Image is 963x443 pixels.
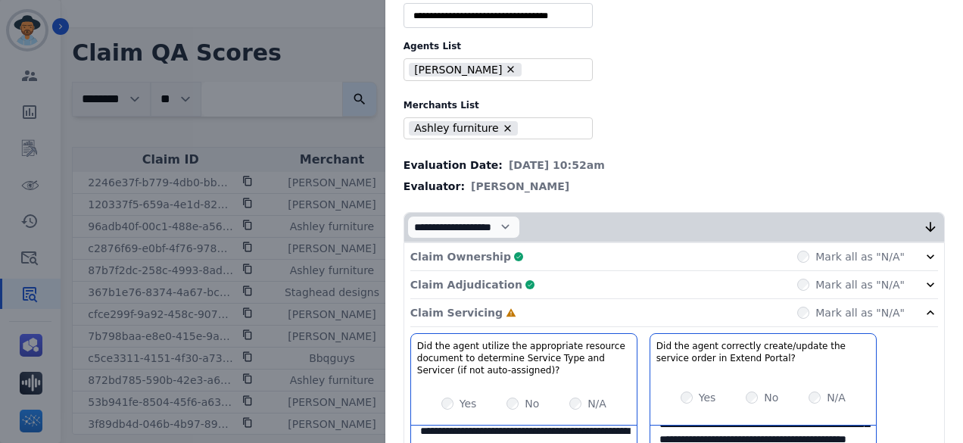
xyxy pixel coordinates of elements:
[409,63,522,77] li: [PERSON_NAME]
[764,390,778,405] label: No
[471,179,569,194] span: [PERSON_NAME]
[404,179,945,194] div: Evaluator:
[587,396,606,411] label: N/A
[404,158,945,173] div: Evaluation Date:
[815,277,905,292] label: Mark all as "N/A"
[410,277,522,292] p: Claim Adjudication
[815,249,905,264] label: Mark all as "N/A"
[407,61,583,79] ul: selected options
[502,123,513,134] button: Remove Ashley furniture
[410,305,503,320] p: Claim Servicing
[417,340,631,376] h3: Did the agent utilize the appropriate resource document to determine Service Type and Servicer (i...
[699,390,716,405] label: Yes
[407,119,583,137] ul: selected options
[460,396,477,411] label: Yes
[409,121,518,136] li: Ashley furniture
[827,390,846,405] label: N/A
[525,396,539,411] label: No
[505,64,516,75] button: Remove Britney White
[509,158,605,173] span: [DATE] 10:52am
[404,40,945,52] label: Agents List
[410,249,511,264] p: Claim Ownership
[404,99,945,111] label: Merchants List
[815,305,905,320] label: Mark all as "N/A"
[656,340,870,364] h3: Did the agent correctly create/update the service order in Extend Portal?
